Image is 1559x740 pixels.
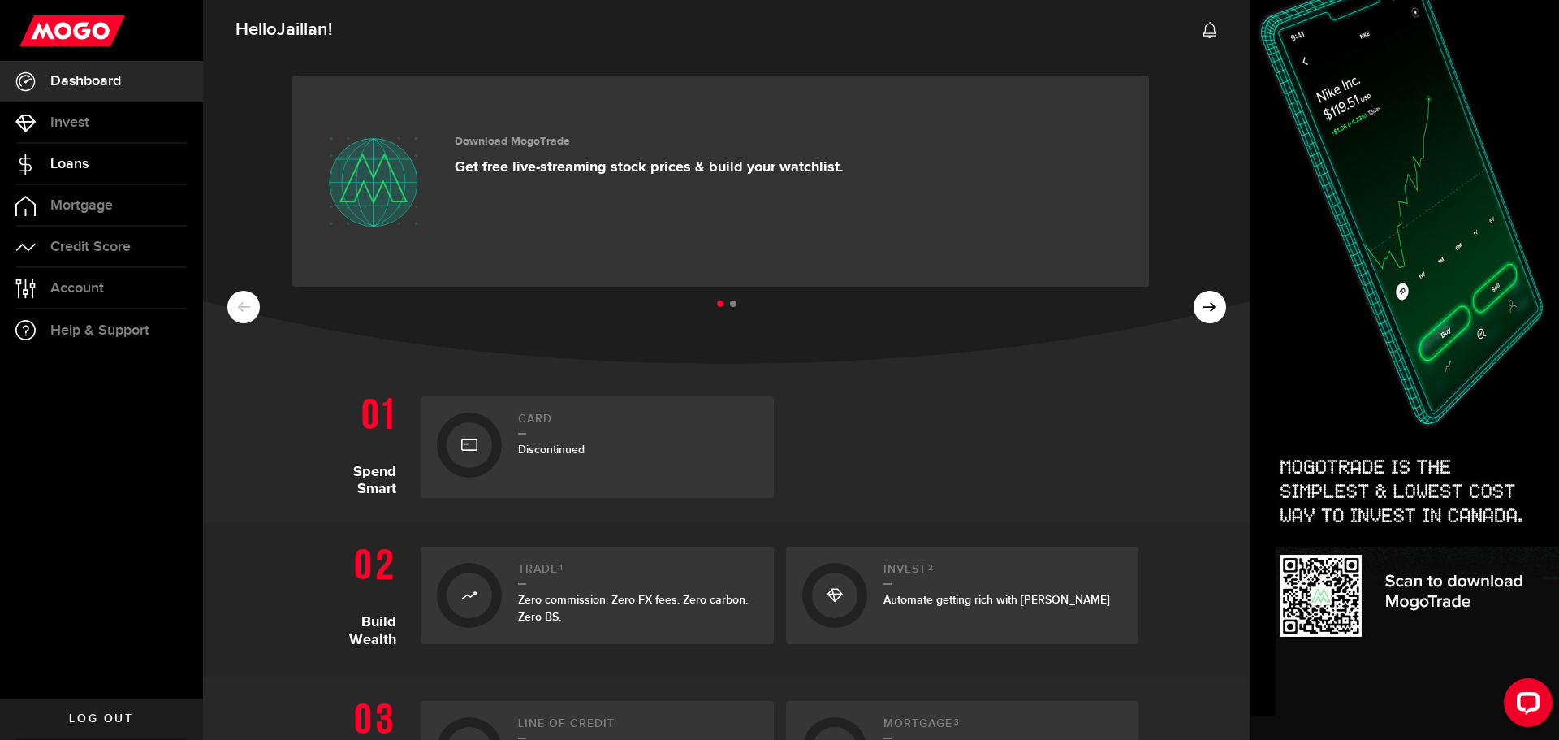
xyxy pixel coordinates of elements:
a: Invest2Automate getting rich with [PERSON_NAME] [786,547,1139,644]
span: Mortgage [50,198,113,213]
sup: 2 [928,563,934,573]
h2: Invest [883,563,1123,585]
iframe: LiveChat chat widget [1491,672,1559,740]
a: Download MogoTrade Get free live-streaming stock prices & build your watchlist. [292,76,1149,287]
h2: Card [518,413,758,435]
h1: Spend Smart [315,388,408,498]
h1: Build Wealth [315,539,408,652]
a: Trade1Zero commission. Zero FX fees. Zero carbon. Zero BS. [421,547,774,644]
h2: Trade [518,563,758,585]
span: Help & Support [50,323,149,338]
span: Credit Score [50,240,131,254]
h3: Download MogoTrade [455,135,844,149]
span: Invest [50,115,89,130]
a: CardDiscontinued [421,396,774,498]
span: Automate getting rich with [PERSON_NAME] [883,593,1110,607]
span: Jaillan [277,19,328,41]
span: Hello ! [235,13,332,47]
span: Account [50,281,104,296]
h2: Mortgage [883,717,1123,739]
span: Loans [50,157,89,171]
span: Zero commission. Zero FX fees. Zero carbon. Zero BS. [518,593,748,624]
span: Discontinued [518,443,585,457]
sup: 3 [954,717,960,727]
sup: 1 [559,563,564,573]
span: Dashboard [50,74,121,89]
p: Get free live-streaming stock prices & build your watchlist. [455,158,844,176]
span: Log out [69,713,133,725]
h2: Line of credit [518,717,758,739]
